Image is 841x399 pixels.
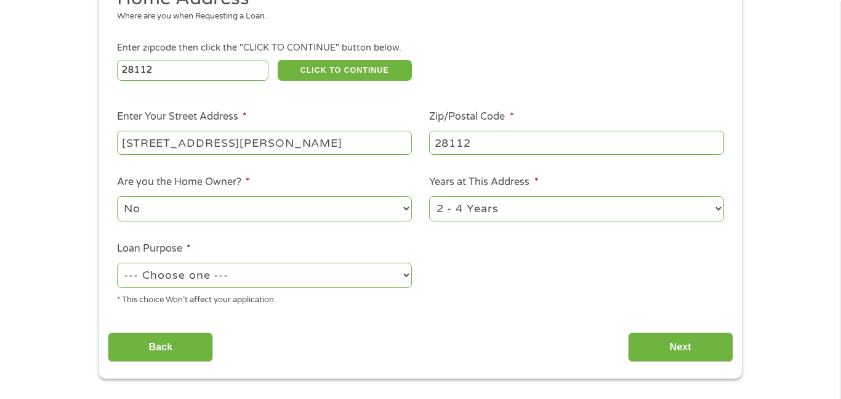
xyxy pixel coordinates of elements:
[117,131,412,154] input: 1 Main Street
[628,332,733,363] input: Next
[117,290,412,306] div: * This choice Won’t affect your application
[117,60,269,81] input: Enter Zipcode (e.g 01510)
[117,110,247,123] label: Enter Your Street Address
[429,176,538,189] label: Years at This Address
[117,176,250,189] label: Are you the Home Owner?
[117,41,724,55] div: Enter zipcode then click the "CLICK TO CONTINUE" button below.
[117,242,191,255] label: Loan Purpose
[117,10,715,23] div: Where are you when Requesting a Loan.
[278,60,412,81] button: CLICK TO CONTINUE
[108,332,213,363] input: Back
[429,110,513,123] label: Zip/Postal Code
